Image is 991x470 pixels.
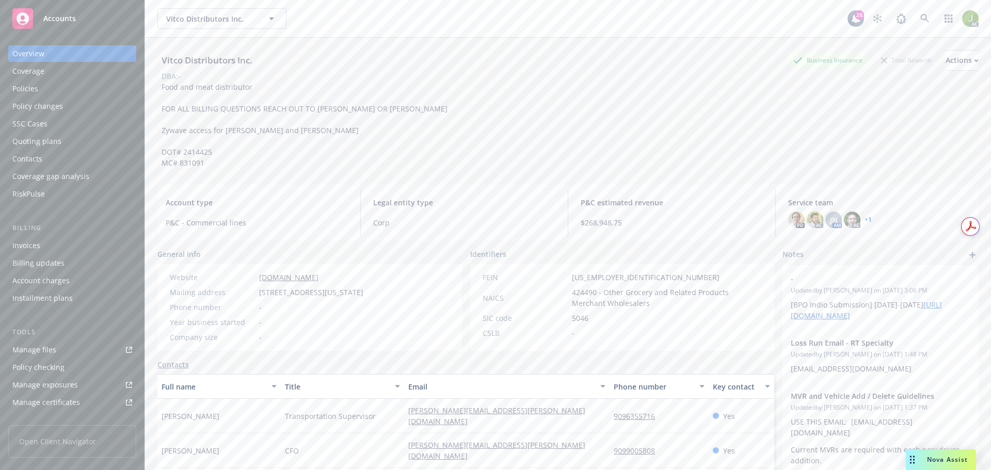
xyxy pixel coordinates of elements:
a: 9096355716 [614,411,663,421]
span: Accounts [43,14,76,23]
a: Accounts [8,4,136,33]
span: Vitco Distributors Inc. [166,13,255,24]
a: Manage files [8,342,136,358]
a: [DOMAIN_NAME] [259,272,318,282]
span: [STREET_ADDRESS][US_STATE] [259,287,363,298]
span: [US_EMPLOYER_IDENTIFICATION_NUMBER] [572,272,720,283]
span: Legal entity type [373,197,555,208]
span: Updated by [PERSON_NAME] on [DATE] 3:06 PM [791,286,970,295]
a: Quoting plans [8,133,136,150]
span: Nova Assist [927,455,968,464]
div: Vitco Distributors Inc. [157,54,257,67]
div: Account charges [12,272,70,289]
div: Full name [162,381,265,392]
div: DBA: - [162,71,181,82]
span: Updated by [PERSON_NAME] on [DATE] 1:48 PM [791,350,970,359]
div: Mailing address [170,287,255,298]
div: Company size [170,332,255,343]
a: Account charges [8,272,136,289]
div: Website [170,272,255,283]
span: 424490 - Other Grocery and Related Products Merchant Wholesalers [572,287,762,309]
div: Manage files [12,342,56,358]
span: $268,948.75 [581,217,763,228]
p: Current MVRs are required with each new driver addition. [791,444,970,466]
div: Coverage gap analysis [12,168,89,185]
img: photo [844,212,860,228]
div: Manage claims [12,412,65,428]
a: add [966,249,979,261]
span: - [791,273,944,284]
a: Manage certificates [8,394,136,411]
div: Coverage [12,63,44,79]
a: Policy checking [8,359,136,376]
div: Invoices [12,237,40,254]
img: photo [962,10,979,27]
span: Service team [788,197,970,208]
div: Billing [8,223,136,233]
a: +1 [865,217,872,223]
button: Nova Assist [906,449,976,470]
span: JN [830,215,838,225]
a: Contacts [157,359,189,370]
img: photo [807,212,823,228]
div: Contacts [12,151,42,167]
span: General info [157,249,201,260]
div: Drag to move [906,449,919,470]
div: Year business started [170,317,255,328]
div: SSC Cases [12,116,47,132]
span: Yes [723,411,735,422]
span: Transportation Supervisor [285,411,376,422]
div: SIC code [483,313,568,323]
button: Phone number [610,374,708,399]
a: SSC Cases [8,116,136,132]
button: Vitco Distributors Inc. [157,8,286,29]
a: Policies [8,80,136,97]
span: [EMAIL_ADDRESS][DOMAIN_NAME] [791,364,912,374]
span: Identifiers [470,249,506,260]
div: Tools [8,327,136,337]
a: Policy changes [8,98,136,115]
span: 5046 [572,313,588,323]
span: [PERSON_NAME] [162,411,219,422]
a: Switch app [938,8,959,29]
div: Manage exposures [12,377,78,393]
a: [PERSON_NAME][EMAIL_ADDRESS][PERSON_NAME][DOMAIN_NAME] [408,406,585,426]
button: Full name [157,374,281,399]
div: Quoting plans [12,133,61,150]
span: Corp [373,217,555,228]
button: Title [281,374,404,399]
div: Total Rewards [876,54,937,67]
button: Email [404,374,610,399]
div: Email [408,381,594,392]
div: 28 [855,10,864,20]
a: Contacts [8,151,136,167]
div: NAICS [483,293,568,303]
div: -Updatedby [PERSON_NAME] on [DATE] 3:06 PM[BPO Indio Submission] [DATE]-[DATE][URL][DOMAIN_NAME] [782,265,979,329]
button: Actions [946,50,979,71]
a: [PERSON_NAME][EMAIL_ADDRESS][PERSON_NAME][DOMAIN_NAME] [408,440,585,461]
span: [PERSON_NAME] [162,445,219,456]
div: Billing updates [12,255,65,271]
span: Open Client Navigator [8,425,136,458]
a: Installment plans [8,290,136,306]
div: Loss Run Email - RT SpecialtyUpdatedby [PERSON_NAME] on [DATE] 1:48 PM[EMAIL_ADDRESS][DOMAIN_NAME] [782,329,979,382]
p: USE THIS EMAIL: [EMAIL_ADDRESS][DOMAIN_NAME] [791,416,970,438]
p: [BPO Indio Submission] [DATE]-[DATE] [791,299,970,321]
a: Manage exposures [8,377,136,393]
div: RiskPulse [12,186,45,202]
div: Phone number [614,381,693,392]
span: Notes [782,249,804,261]
a: Stop snowing [867,8,888,29]
a: RiskPulse [8,186,136,202]
span: Loss Run Email - RT Specialty [791,337,944,348]
div: Phone number [170,302,255,313]
a: Coverage [8,63,136,79]
span: Food and meat distributor FOR ALL BILLING QUESTIONS REACH OUT TO [PERSON_NAME] OR [PERSON_NAME] Z... [162,82,447,168]
a: Overview [8,45,136,62]
a: 9099005808 [614,446,663,456]
div: Policy checking [12,359,65,376]
span: Yes [723,445,735,456]
div: Installment plans [12,290,73,306]
span: - [259,317,262,328]
div: FEIN [483,272,568,283]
